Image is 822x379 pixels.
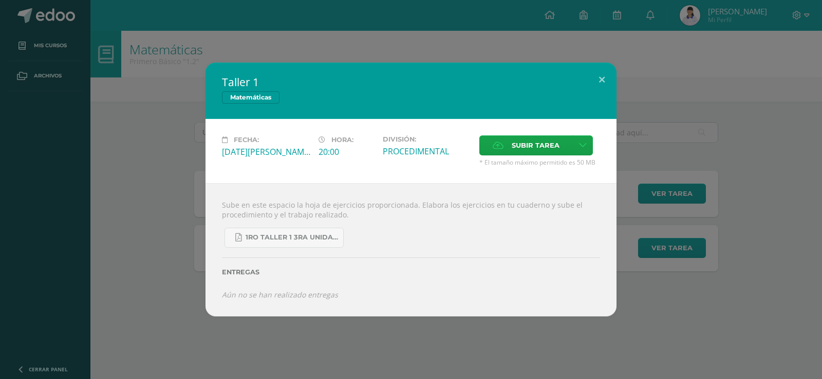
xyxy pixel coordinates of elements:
span: Fecha: [234,136,259,144]
h2: Taller 1 [222,75,600,89]
span: * El tamaño máximo permitido es 50 MB [479,158,600,167]
div: Sube en este espacio la hoja de ejercicios proporcionada. Elabora los ejercicios en tu cuaderno y... [206,183,616,316]
label: División: [383,135,471,143]
span: Subir tarea [512,136,559,155]
div: PROCEDIMENTAL [383,146,471,157]
label: Entregas [222,268,600,276]
span: Matemáticas [222,91,279,104]
div: 20:00 [319,146,375,157]
span: 1ro taller 1 3ra unidad.pdf [246,233,338,242]
span: Hora: [331,136,353,144]
i: Aún no se han realizado entregas [222,290,338,300]
button: Close (Esc) [587,63,616,97]
a: 1ro taller 1 3ra unidad.pdf [225,228,344,248]
div: [DATE][PERSON_NAME] [222,146,310,157]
